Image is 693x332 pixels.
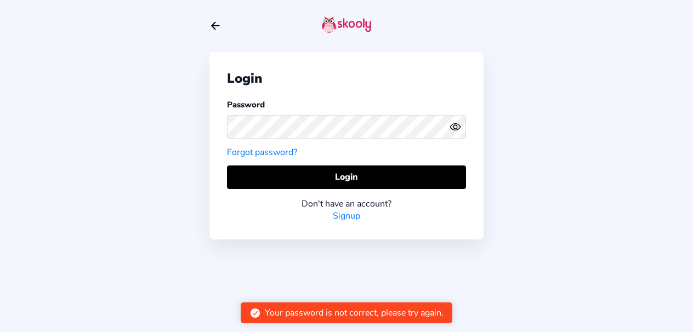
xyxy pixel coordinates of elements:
button: arrow back outline [209,20,221,32]
img: skooly-logo.png [322,16,371,33]
div: Login [227,70,466,87]
a: Forgot password? [227,146,297,158]
ion-icon: eye outline [450,121,461,133]
a: Signup [333,210,360,222]
button: eye outlineeye off outline [450,121,466,133]
ion-icon: checkmark circle [249,307,261,319]
button: Login [227,165,466,189]
div: Don't have an account? [227,198,466,210]
div: Your password is not correct, please try again. [265,307,444,319]
label: Password [227,99,265,110]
